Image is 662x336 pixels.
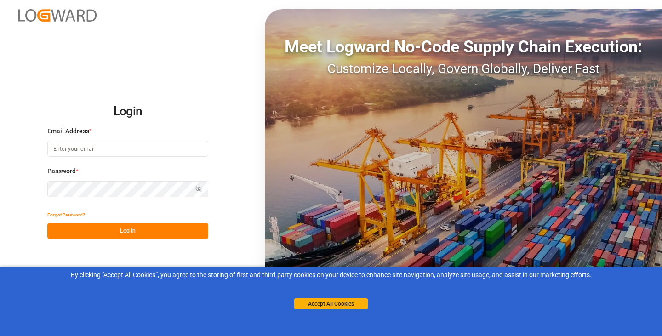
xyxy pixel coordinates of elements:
h2: Login [47,97,208,126]
div: Meet Logward No-Code Supply Chain Execution: [265,34,662,59]
span: Email Address [47,126,89,136]
div: Customize Locally, Govern Globally, Deliver Fast [265,59,662,79]
input: Enter your email [47,141,208,157]
div: By clicking "Accept All Cookies”, you agree to the storing of first and third-party cookies on yo... [6,270,656,280]
button: Forgot Password? [47,207,85,223]
button: Log In [47,223,208,239]
button: Accept All Cookies [294,298,368,309]
span: Password [47,166,76,176]
img: Logward_new_orange.png [18,9,97,22]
